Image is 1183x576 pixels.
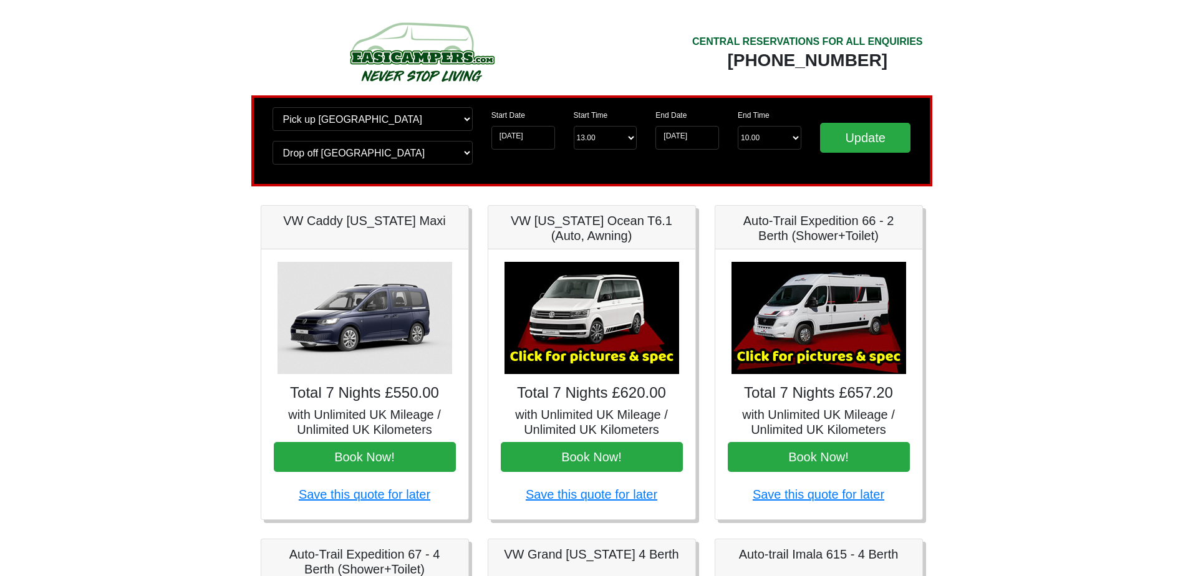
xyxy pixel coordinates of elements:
[278,262,452,374] img: VW Caddy California Maxi
[728,384,910,402] h4: Total 7 Nights £657.20
[574,110,608,121] label: Start Time
[655,110,687,121] label: End Date
[655,126,719,150] input: Return Date
[491,126,555,150] input: Start Date
[303,17,540,86] img: campers-checkout-logo.png
[501,547,683,562] h5: VW Grand [US_STATE] 4 Berth
[692,34,923,49] div: CENTRAL RESERVATIONS FOR ALL ENQUIRIES
[274,384,456,402] h4: Total 7 Nights £550.00
[274,407,456,437] h5: with Unlimited UK Mileage / Unlimited UK Kilometers
[501,213,683,243] h5: VW [US_STATE] Ocean T6.1 (Auto, Awning)
[728,442,910,472] button: Book Now!
[728,547,910,562] h5: Auto-trail Imala 615 - 4 Berth
[732,262,906,374] img: Auto-Trail Expedition 66 - 2 Berth (Shower+Toilet)
[505,262,679,374] img: VW California Ocean T6.1 (Auto, Awning)
[753,487,884,501] a: Save this quote for later
[274,442,456,472] button: Book Now!
[501,442,683,472] button: Book Now!
[274,213,456,228] h5: VW Caddy [US_STATE] Maxi
[738,110,770,121] label: End Time
[728,407,910,437] h5: with Unlimited UK Mileage / Unlimited UK Kilometers
[491,110,525,121] label: Start Date
[299,487,430,501] a: Save this quote for later
[501,384,683,402] h4: Total 7 Nights £620.00
[526,487,657,501] a: Save this quote for later
[501,407,683,437] h5: with Unlimited UK Mileage / Unlimited UK Kilometers
[728,213,910,243] h5: Auto-Trail Expedition 66 - 2 Berth (Shower+Toilet)
[692,49,923,72] div: [PHONE_NUMBER]
[820,123,911,153] input: Update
